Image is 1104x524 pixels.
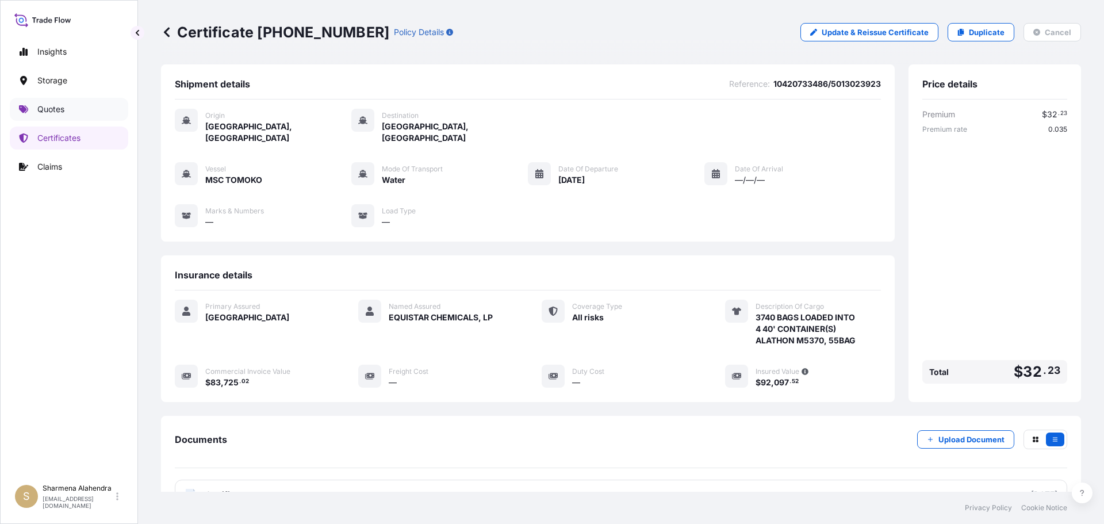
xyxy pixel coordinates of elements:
[205,206,264,216] span: Marks & Numbers
[735,165,783,174] span: Date of Arrival
[1014,365,1023,379] span: $
[239,380,241,384] span: .
[965,503,1012,512] a: Privacy Policy
[756,367,799,376] span: Insured Value
[210,378,221,387] span: 83
[938,434,1005,445] p: Upload Document
[822,26,929,38] p: Update & Reissue Certificate
[23,491,30,502] span: S
[10,69,128,92] a: Storage
[389,302,440,311] span: Named Assured
[1045,26,1071,38] p: Cancel
[1023,23,1081,41] button: Cancel
[205,216,213,228] span: —
[43,495,114,509] p: [EMAIL_ADDRESS][DOMAIN_NAME]
[175,269,252,281] span: Insurance details
[1021,503,1067,512] a: Cookie Notice
[735,174,765,186] span: —/—/—
[205,312,289,323] span: [GEOGRAPHIC_DATA]
[922,125,967,134] span: Premium rate
[389,312,493,323] span: EQUISTAR CHEMICALS, LP
[37,132,80,144] p: Certificates
[917,430,1014,449] button: Upload Document
[756,312,856,346] span: 3740 BAGS LOADED INTO 4 40' CONTAINER(S) ALATHON M5370, 55BAG
[761,378,771,387] span: 92
[756,302,824,311] span: Description Of Cargo
[221,378,224,387] span: ,
[205,378,210,387] span: $
[37,46,67,58] p: Insights
[774,378,789,387] span: 097
[1048,125,1067,134] span: 0.035
[800,23,938,41] a: Update & Reissue Certificate
[382,206,416,216] span: Load Type
[1058,112,1060,116] span: .
[10,40,128,63] a: Insights
[1048,367,1060,374] span: 23
[205,302,260,311] span: Primary Assured
[792,380,799,384] span: 52
[10,155,128,178] a: Claims
[572,312,604,323] span: All risks
[241,380,249,384] span: 02
[1043,367,1046,374] span: .
[922,109,955,120] span: Premium
[922,78,977,90] span: Price details
[572,367,604,376] span: Duty Cost
[205,111,225,120] span: Origin
[10,98,128,121] a: Quotes
[948,23,1014,41] a: Duplicate
[558,165,618,174] span: Date of Departure
[1031,489,1057,500] div: [DATE]
[382,216,390,228] span: —
[161,23,389,41] p: Certificate [PHONE_NUMBER]
[1023,365,1041,379] span: 32
[789,380,791,384] span: .
[1047,110,1057,118] span: 32
[1060,112,1067,116] span: 23
[929,366,949,378] span: Total
[205,121,351,144] span: [GEOGRAPHIC_DATA], [GEOGRAPHIC_DATA]
[43,484,114,493] p: Sharmena Alahendra
[771,378,774,387] span: ,
[773,78,881,90] span: 10420733486/5013023923
[389,377,397,388] span: —
[37,75,67,86] p: Storage
[205,174,262,186] span: MSC TOMOKO
[37,161,62,173] p: Claims
[175,480,1067,510] a: PDFCertificate[DATE]
[729,78,770,90] span: Reference :
[205,367,290,376] span: Commercial Invoice Value
[37,104,64,115] p: Quotes
[382,165,443,174] span: Mode of Transport
[10,127,128,150] a: Certificates
[394,26,444,38] p: Policy Details
[572,377,580,388] span: —
[175,434,227,445] span: Documents
[1042,110,1047,118] span: $
[382,111,419,120] span: Destination
[969,26,1005,38] p: Duplicate
[205,489,247,500] span: Certificate
[572,302,622,311] span: Coverage Type
[382,174,405,186] span: Water
[382,121,528,144] span: [GEOGRAPHIC_DATA], [GEOGRAPHIC_DATA]
[756,378,761,387] span: $
[205,165,226,174] span: Vessel
[389,367,428,376] span: Freight Cost
[224,378,239,387] span: 725
[558,174,585,186] span: [DATE]
[175,78,250,90] span: Shipment details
